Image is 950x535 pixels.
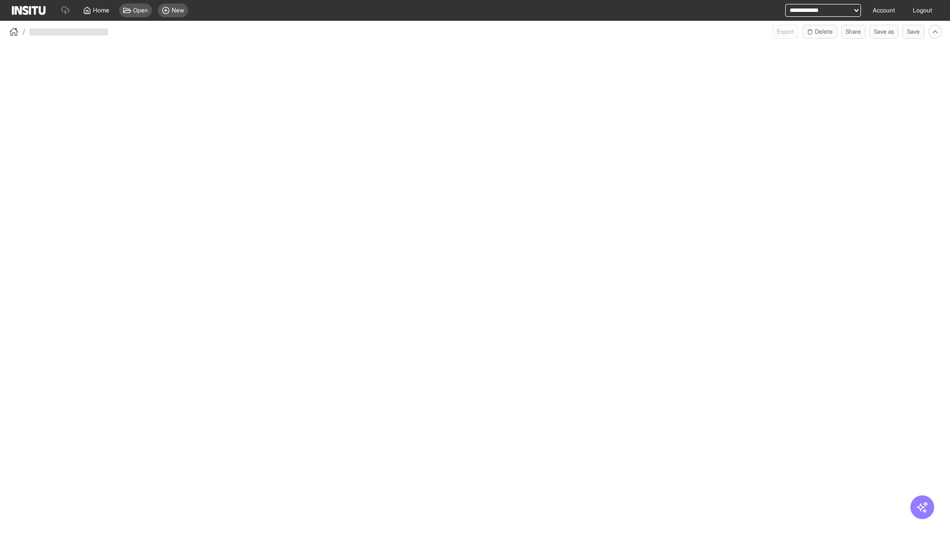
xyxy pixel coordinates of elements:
[93,6,109,14] span: Home
[772,25,799,39] span: Can currently only export from Insights reports.
[869,25,899,39] button: Save as
[23,27,25,37] span: /
[172,6,184,14] span: New
[772,25,799,39] button: Export
[12,6,46,15] img: Logo
[8,26,25,38] button: /
[902,25,924,39] button: Save
[841,25,865,39] button: Share
[133,6,148,14] span: Open
[803,25,837,39] button: Delete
